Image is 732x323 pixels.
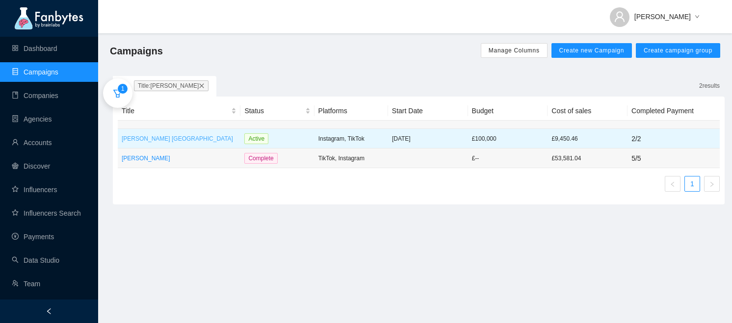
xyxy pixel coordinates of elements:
li: Previous Page [665,176,680,192]
button: Manage Columns [481,43,548,58]
p: TikTok, Instagram [318,153,384,163]
span: Title: [PERSON_NAME] [134,80,209,91]
td: 2 / 2 [627,129,720,149]
p: [DATE] [392,134,464,144]
th: Platforms [314,101,388,121]
a: [PERSON_NAME] [122,153,236,163]
button: [PERSON_NAME]down [602,5,707,21]
th: Budget [468,101,548,121]
li: Next Page [704,176,720,192]
span: Complete [244,153,277,164]
button: left [665,176,680,192]
a: appstoreDashboard [12,45,57,52]
a: pay-circlePayments [12,233,54,241]
a: containerAgencies [12,115,52,123]
a: starInfluencers Search [12,209,81,217]
span: Title [122,105,229,116]
span: Status [244,105,303,116]
button: Create campaign group [636,43,720,58]
th: Start Date [388,101,468,121]
span: Campaigns [110,43,163,59]
a: [PERSON_NAME] [GEOGRAPHIC_DATA] [122,134,236,144]
td: 5 / 5 [627,149,720,168]
span: [PERSON_NAME] [634,11,691,22]
span: Active [244,133,268,144]
a: usergroup-addTeam [12,280,40,288]
a: databaseCampaigns [12,68,58,76]
p: £ 100,000 [472,134,544,144]
a: starInfluencers [12,186,57,194]
a: userAccounts [12,139,52,147]
th: Cost of sales [548,101,627,121]
span: Create new Campaign [559,47,625,54]
p: £9,450.46 [551,134,624,144]
a: radar-chartDiscover [12,162,50,170]
span: left [46,308,52,315]
span: down [695,14,700,20]
a: bookCompanies [12,92,58,99]
button: right [704,176,720,192]
a: 1 [685,176,700,191]
li: 1 [684,176,700,192]
span: left [670,181,676,187]
p: Instagram, TikTok [318,134,384,144]
span: filter [113,89,123,99]
th: Status [240,101,314,121]
a: searchData Studio [12,256,59,264]
span: Manage Columns [489,47,540,54]
span: right [709,181,715,187]
p: £53,581.04 [551,153,624,163]
span: Create campaign group [644,47,712,54]
p: 2 results [699,81,720,91]
sup: 1 [118,84,128,94]
span: user [614,11,626,23]
span: close [199,83,205,89]
button: Create new Campaign [551,43,632,58]
p: £ -- [472,153,544,163]
span: 1 [121,85,125,92]
th: Completed Payment [627,101,720,121]
th: Title [118,101,240,121]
